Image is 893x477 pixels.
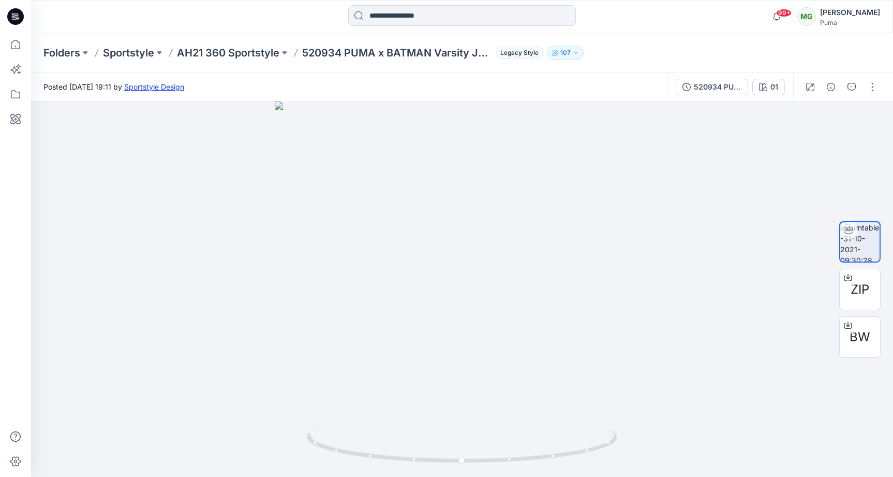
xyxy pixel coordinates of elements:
[492,46,543,60] button: Legacy Style
[103,46,154,60] a: Sportstyle
[547,46,584,60] button: 107
[676,79,748,95] button: 520934 PUMA x BATMAN Varsity Jacket
[797,7,816,26] div: MG
[177,46,279,60] a: AH21 360 Sportstyle
[694,81,741,93] div: 520934 PUMA x BATMAN Varsity Jacket
[43,46,80,60] a: Folders
[560,47,571,59] p: 107
[770,81,778,93] div: 01
[124,82,184,91] a: Sportstyle Design
[850,328,870,346] span: BW
[302,46,492,60] p: 520934 PUMA x BATMAN Varsity Jacket
[840,222,880,262] img: turntable-31-10-2021-09:30:28
[496,47,543,59] span: Legacy Style
[752,79,785,95] button: 01
[776,9,792,17] span: 99+
[851,280,869,299] span: ZIP
[820,6,880,19] div: [PERSON_NAME]
[823,79,839,95] button: Details
[43,81,184,92] span: Posted [DATE] 19:11 by
[820,19,880,26] div: Puma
